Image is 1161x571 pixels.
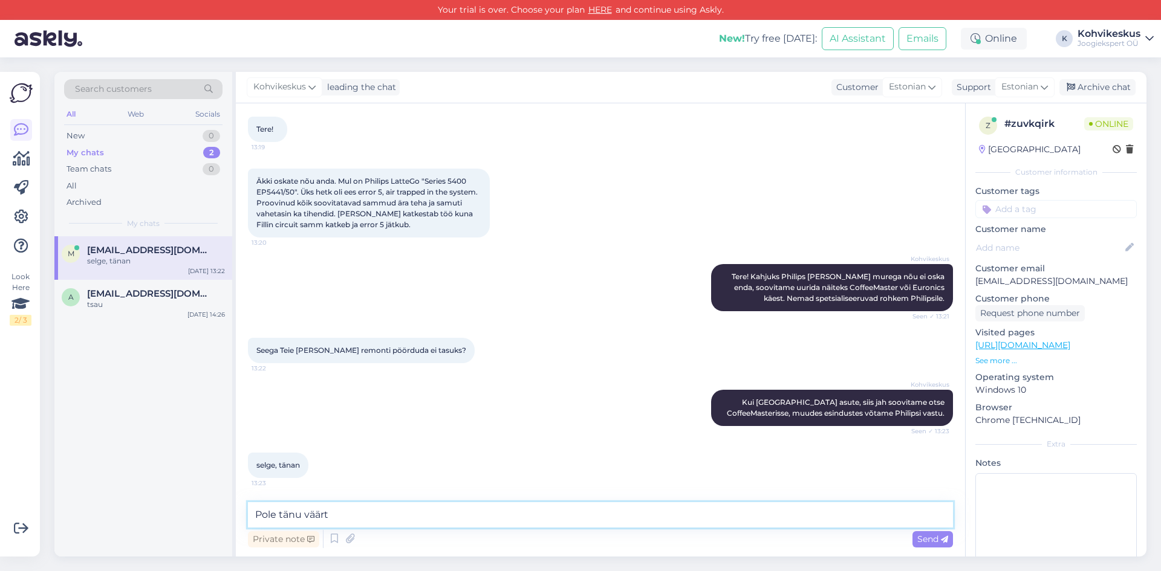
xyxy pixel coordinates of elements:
[904,254,949,263] span: Kohvikeskus
[256,346,466,355] span: Seega Teie [PERSON_NAME] remonti pöörduda ei tasuks?
[975,439,1137,450] div: Extra
[10,82,33,105] img: Askly Logo
[1001,80,1038,94] span: Estonian
[203,130,220,142] div: 0
[252,479,297,488] span: 13:23
[719,33,745,44] b: New!
[67,196,102,208] div: Archived
[67,147,104,159] div: My chats
[188,266,225,276] div: [DATE] 13:22
[256,460,300,469] span: selge, tänan
[975,262,1137,275] p: Customer email
[975,167,1137,178] div: Customer information
[975,275,1137,288] p: [EMAIL_ADDRESS][DOMAIN_NAME]
[67,180,77,192] div: All
[1004,117,1084,131] div: # zuvkqirk
[899,27,946,50] button: Emails
[975,292,1137,305] p: Customer phone
[193,106,223,122] div: Socials
[248,502,953,527] textarea: Pole tänu väärt
[203,147,220,159] div: 2
[252,238,297,247] span: 13:20
[1078,29,1140,39] div: Kohvikeskus
[1078,39,1140,48] div: Joogiekspert OÜ
[975,355,1137,366] p: See more ...
[986,121,990,130] span: z
[1059,79,1136,95] div: Archive chat
[252,364,297,373] span: 13:22
[256,176,480,229] span: Äkki oskate nõu anda. Mul on Philips LatteGo "Series 5400 EP5441/50". Üks hetk oli ees error 5, a...
[975,414,1137,427] p: Chrome [TECHNICAL_ID]
[1078,29,1154,48] a: KohvikeskusJoogiekspert OÜ
[67,130,85,142] div: New
[87,245,213,256] span: madis@madis.ee
[67,163,111,175] div: Team chats
[822,27,894,50] button: AI Assistant
[961,28,1027,50] div: Online
[975,185,1137,198] p: Customer tags
[10,271,31,326] div: Look Here
[322,81,396,94] div: leading the chat
[127,218,160,229] span: My chats
[727,398,946,418] span: Kui [GEOGRAPHIC_DATA] asute, siis jah soovitame otse CoffeeMasterisse, muudes esindustes võtame P...
[831,81,879,94] div: Customer
[952,81,991,94] div: Support
[87,299,225,310] div: tsau
[904,312,949,321] span: Seen ✓ 13:21
[187,310,225,319] div: [DATE] 14:26
[889,80,926,94] span: Estonian
[1084,117,1133,131] span: Online
[917,534,948,544] span: Send
[975,223,1137,236] p: Customer name
[1056,30,1073,47] div: K
[976,241,1123,254] input: Add name
[256,124,273,134] span: Tere!
[975,340,1070,350] a: [URL][DOMAIN_NAME]
[125,106,146,122] div: Web
[975,457,1137,469] p: Notes
[87,256,225,266] div: selge, tänan
[979,143,1081,156] div: [GEOGRAPHIC_DATA]
[585,4,616,15] a: HERE
[904,427,949,436] span: Seen ✓ 13:23
[975,326,1137,339] p: Visited pages
[203,163,220,175] div: 0
[252,143,297,152] span: 13:19
[732,272,946,303] span: Tere! Kahjuks Philips [PERSON_NAME] murega nõu ei oska enda, soovitame uurida näiteks CoffeeMaste...
[64,106,78,122] div: All
[75,83,152,95] span: Search customers
[68,249,74,258] span: m
[975,305,1085,321] div: Request phone number
[68,292,74,302] span: a
[975,401,1137,414] p: Browser
[248,531,319,547] div: Private note
[975,200,1137,218] input: Add a tag
[719,31,817,46] div: Try free [DATE]:
[904,380,949,389] span: Kohvikeskus
[975,371,1137,384] p: Operating system
[975,384,1137,396] p: Windows 10
[253,80,306,94] span: Kohvikeskus
[87,288,213,299] span: anette.p2rn@gmail.com
[10,315,31,326] div: 2 / 3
